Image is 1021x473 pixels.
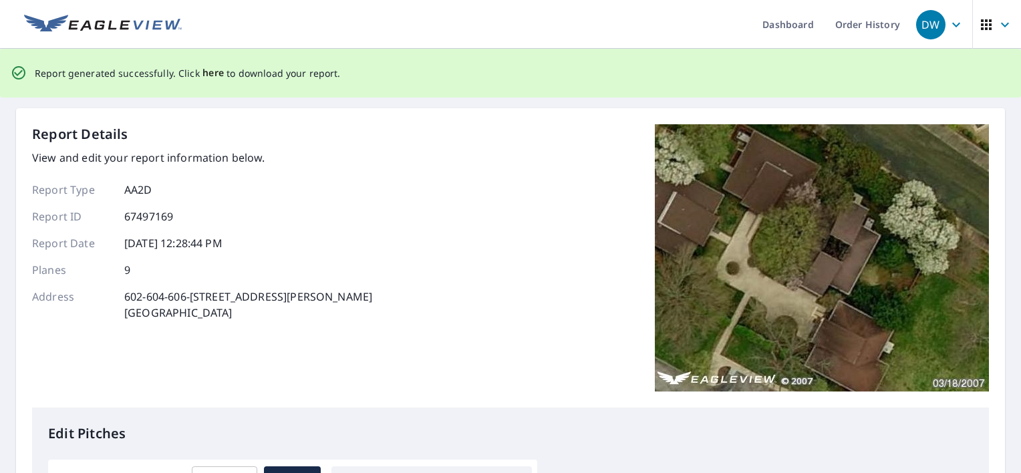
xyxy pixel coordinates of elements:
[124,235,223,251] p: [DATE] 12:28:44 PM
[48,424,973,444] p: Edit Pitches
[124,182,152,198] p: AA2D
[32,208,112,224] p: Report ID
[124,289,372,321] p: 602-604-606-[STREET_ADDRESS][PERSON_NAME] [GEOGRAPHIC_DATA]
[32,235,112,251] p: Report Date
[916,10,945,39] div: DW
[24,15,182,35] img: EV Logo
[32,262,112,278] p: Planes
[655,124,989,391] img: Top image
[124,262,130,278] p: 9
[32,182,112,198] p: Report Type
[32,150,372,166] p: View and edit your report information below.
[35,65,341,82] p: Report generated successfully. Click to download your report.
[202,65,225,82] button: here
[124,208,173,224] p: 67497169
[32,289,112,321] p: Address
[32,124,128,144] p: Report Details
